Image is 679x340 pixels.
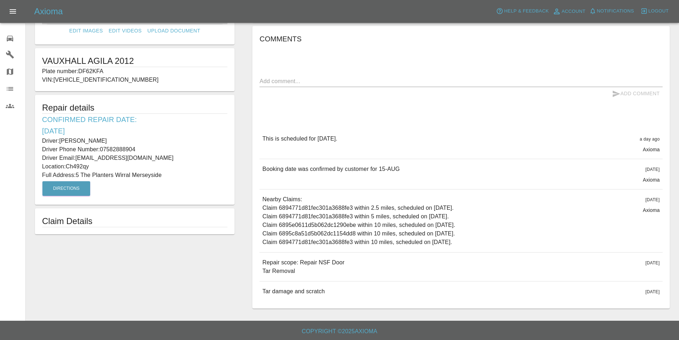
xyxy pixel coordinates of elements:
[42,154,227,162] p: Driver Email: [EMAIL_ADDRESS][DOMAIN_NAME]
[42,162,227,171] p: Location: Ch492qy
[262,195,455,247] p: Nearby Claims: Claim 6894771d81fec301a3688fe3 within 2.5 miles, scheduled on [DATE]. Claim 689477...
[42,137,227,145] p: Driver: [PERSON_NAME]
[551,6,587,17] a: Account
[262,258,344,275] p: Repair scope: Repair NSF Door Tar Removal
[648,7,669,15] span: Logout
[42,171,227,179] p: Full Address: 5 The Planters Wirral Merseyside
[259,33,663,45] h6: Comments
[262,135,337,143] p: This is scheduled for [DATE].
[106,24,145,37] a: Edit Videos
[597,7,634,15] span: Notifications
[640,137,660,142] span: a day ago
[42,145,227,154] p: Driver Phone Number: 07582888904
[639,6,670,17] button: Logout
[645,260,660,265] span: [DATE]
[645,197,660,202] span: [DATE]
[42,67,227,76] p: Plate number: DF62KFA
[587,6,636,17] button: Notifications
[42,215,227,227] h1: Claim Details
[145,24,203,37] a: Upload Document
[645,167,660,172] span: [DATE]
[34,6,63,17] h5: Axioma
[262,287,325,296] p: Tar damage and scratch
[262,165,400,173] p: Booking date was confirmed by customer for 15-AUG
[4,3,21,20] button: Open drawer
[42,55,227,67] h1: VAUXHALL AGILA 2012
[643,176,660,183] p: Axioma
[66,24,106,37] a: Edit Images
[645,289,660,294] span: [DATE]
[643,207,660,214] p: Axioma
[562,7,586,16] span: Account
[643,146,660,153] p: Axioma
[6,326,673,336] h6: Copyright © 2025 Axioma
[42,76,227,84] p: VIN: [VEHICLE_IDENTIFICATION_NUMBER]
[42,114,227,137] h6: Confirmed Repair Date: [DATE]
[494,6,550,17] button: Help & Feedback
[42,181,90,196] button: Directions
[504,7,549,15] span: Help & Feedback
[42,102,227,113] h5: Repair details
